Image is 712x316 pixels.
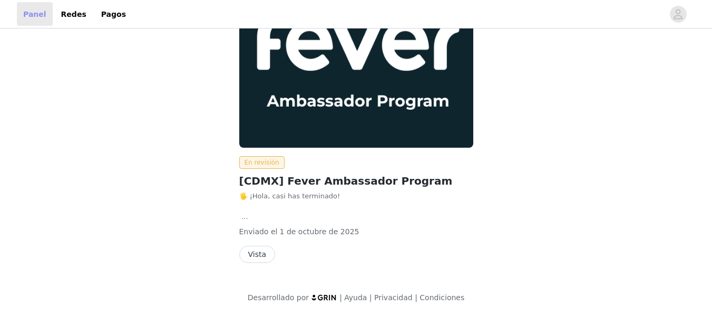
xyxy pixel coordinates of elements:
h2: [CDMX] Fever Ambassador Program [239,173,473,189]
a: Pagos [95,2,132,26]
a: Panel [17,2,53,26]
img: logo [311,294,337,301]
font: | [339,293,342,302]
font: Desarrollado por [248,293,309,302]
font: Panel [23,9,46,18]
font: Pagos [101,9,126,18]
font: | [369,293,372,302]
font: | [415,293,417,302]
a: Ayuda [344,293,367,302]
p: 🖐️ ¡Hola, casi has terminado! [239,191,473,202]
button: Vista [239,246,276,263]
div: avatar [673,6,683,23]
a: Condiciones [420,293,464,302]
font: Redes [61,9,86,18]
a: Redes [55,2,93,26]
font: Enviado el [239,227,278,236]
font: En revisión [245,159,279,166]
font: 1 de octubre de 2025 [280,227,359,236]
a: Privacidad [374,293,413,302]
a: Vista [239,251,276,258]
